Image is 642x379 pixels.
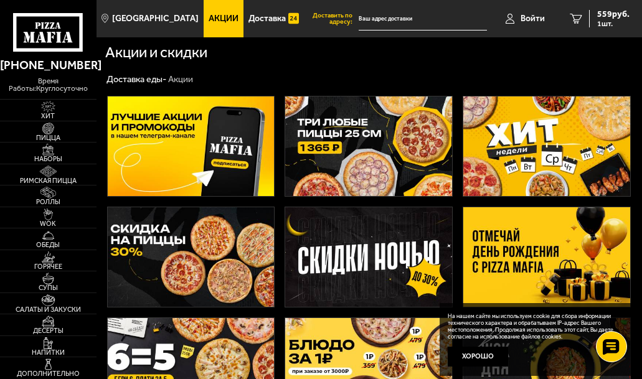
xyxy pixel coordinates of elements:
button: Хорошо [448,347,508,367]
span: Доставка [248,14,286,23]
span: Доставить по адресу: [304,12,359,26]
img: 15daf4d41897b9f0e9f617042186c801.svg [288,11,299,26]
a: Доставка еды- [106,73,166,85]
h1: Акции и скидки [105,45,207,60]
span: 559 руб. [597,10,630,19]
span: Акции [209,14,238,23]
span: Войти [521,14,545,23]
span: [GEOGRAPHIC_DATA] [112,14,199,23]
div: Акции [168,73,193,85]
span: 1 шт. [597,20,630,27]
p: На нашем сайте мы используем cookie для сбора информации технического характера и обрабатываем IP... [448,312,616,340]
input: Ваш адрес доставки [359,7,487,30]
